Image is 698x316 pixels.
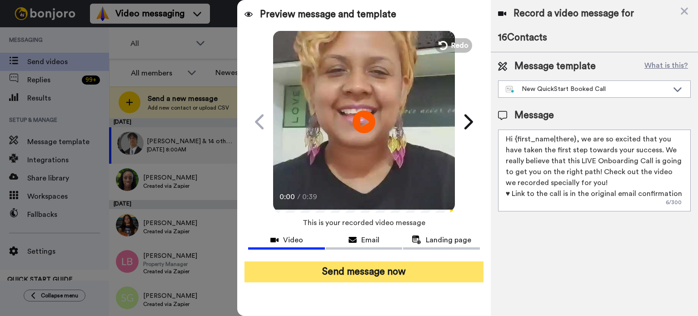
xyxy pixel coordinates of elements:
[283,235,303,246] span: Video
[244,261,484,282] button: Send message now
[279,191,295,202] span: 0:00
[297,191,300,202] span: /
[498,130,691,211] textarea: Hi {first_name|there}, we are so excited that you have taken the first step towards your success....
[642,60,691,73] button: What is this?
[361,235,379,246] span: Email
[514,60,596,73] span: Message template
[506,86,514,93] img: nextgen-template.svg
[426,235,471,246] span: Landing page
[506,85,668,94] div: New QuickStart Booked Call
[514,109,554,122] span: Message
[303,213,425,233] span: This is your recorded video message
[302,191,318,202] span: 0:39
